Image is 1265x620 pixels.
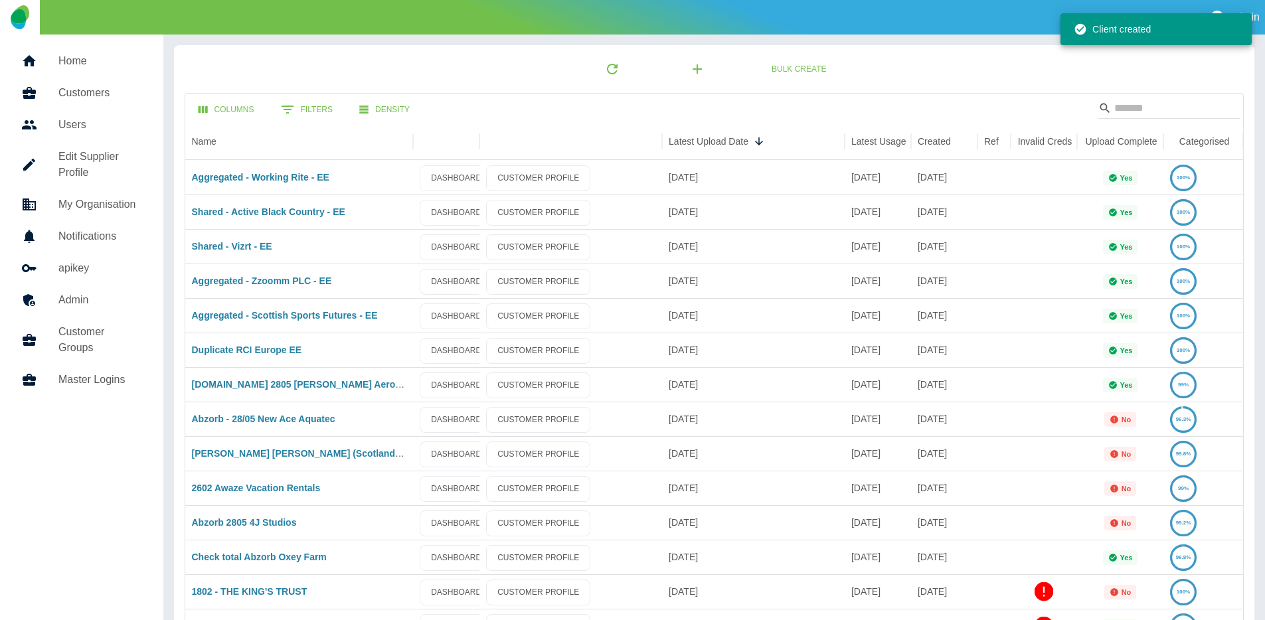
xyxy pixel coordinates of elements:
[1085,136,1157,147] div: Upload Complete
[1120,381,1133,389] p: Yes
[662,574,845,609] div: 06 Mar 2025
[662,298,845,333] div: 13 Aug 2025
[1170,275,1197,286] a: 100%
[192,275,332,286] a: Aggregated - Zzoomm PLC - EE
[1104,516,1137,530] div: Not all required reports for this customer were uploaded for the latest usage month.
[420,303,493,329] a: DASHBOARD
[11,109,153,141] a: Users
[1120,174,1133,182] p: Yes
[1170,206,1197,217] a: 100%
[845,471,911,505] div: 31 Jul 2025
[1098,98,1240,121] div: Search
[1170,172,1197,183] a: 100%
[1177,244,1190,250] text: 100%
[486,580,590,605] a: CUSTOMER PROFILE
[911,333,977,367] div: 28 Jul 2025
[1104,412,1137,427] div: Not all required reports for this customer were uploaded for the latest usage month.
[486,407,590,433] a: CUSTOMER PROFILE
[192,379,432,390] a: [DOMAIN_NAME] 2805 [PERSON_NAME] Aero Seating
[851,136,906,147] div: Latest Usage
[11,220,153,252] a: Notifications
[845,160,911,194] div: 01 Jul 2025
[1176,451,1191,457] text: 99.8%
[192,586,307,597] a: 1802 - THE KING'S TRUST
[188,98,265,122] button: Select columns
[911,367,977,402] div: 28 May 2025
[1104,585,1137,599] div: Not all required reports for this customer were uploaded for the latest usage month.
[486,303,590,329] a: CUSTOMER PROFILE
[192,448,485,459] a: [PERSON_NAME] [PERSON_NAME] (Scotland) Ltd (Abzorb) take 2
[58,292,142,308] h5: Admin
[486,510,590,536] a: CUSTOMER PROFILE
[420,165,493,191] a: DASHBOARD
[1178,485,1189,491] text: 99%
[662,229,845,264] div: 13 Aug 2025
[349,98,420,122] button: Density
[845,194,911,229] div: 17 Jul 2025
[486,476,590,502] a: CUSTOMER PROFILE
[1120,243,1133,251] p: Yes
[1177,175,1190,181] text: 100%
[58,149,142,181] h5: Edit Supplier Profile
[192,414,335,424] a: Abzorb - 28/05 New Ace Aquatec
[420,545,493,571] a: DASHBOARD
[1120,277,1133,285] p: Yes
[1177,313,1190,319] text: 100%
[911,194,977,229] div: 13 Aug 2025
[845,229,911,264] div: 27 Jul 2025
[486,338,590,364] a: CUSTOMER PROFILE
[192,345,302,355] a: Duplicate RCI Europe EE
[662,540,845,574] div: 30 Jul 2025
[58,53,142,69] h5: Home
[1122,519,1132,527] p: No
[984,136,999,147] div: Ref
[192,483,321,493] a: 2602 Awaze Vacation Rentals
[486,165,590,191] a: CUSTOMER PROFILE
[845,264,911,298] div: 01 Jul 2025
[1122,450,1132,458] p: No
[420,476,493,502] a: DASHBOARD
[662,333,845,367] div: 07 Aug 2025
[420,269,493,295] a: DASHBOARD
[192,136,216,147] div: Name
[486,269,590,295] a: CUSTOMER PROFILE
[192,310,378,321] a: Aggregated - Scottish Sports Futures - EE
[1204,4,1265,31] button: admin
[1177,347,1190,353] text: 100%
[1170,310,1197,321] a: 100%
[1122,416,1132,424] p: No
[1120,312,1133,320] p: Yes
[58,228,142,244] h5: Notifications
[662,436,845,471] div: 04 Aug 2025
[1170,448,1197,459] a: 99.8%
[845,574,911,609] div: 01 Mar 2025
[1170,414,1197,424] a: 96.3%
[58,85,142,101] h5: Customers
[662,160,845,194] div: 13 Aug 2025
[911,471,977,505] div: 26 Feb 2025
[911,436,977,471] div: 14 May 2025
[662,471,845,505] div: 04 Aug 2025
[192,172,329,183] a: Aggregated - Working Rite - EE
[1120,347,1133,354] p: Yes
[669,136,748,147] div: Latest Upload Date
[911,264,977,298] div: 13 Aug 2025
[1170,241,1197,252] a: 100%
[420,510,493,536] a: DASHBOARD
[911,540,977,574] div: 30 Jul 2025
[1170,586,1197,597] a: 100%
[761,57,837,82] button: Bulk Create
[1120,554,1133,562] p: Yes
[662,402,845,436] div: 04 Aug 2025
[1177,589,1190,595] text: 100%
[192,517,297,528] a: Abzorb 2805 4J Studios
[420,580,493,605] a: DASHBOARD
[911,229,977,264] div: 13 Aug 2025
[58,117,142,133] h5: Users
[11,252,153,284] a: apikey
[1120,208,1133,216] p: Yes
[11,141,153,189] a: Edit Supplier Profile
[486,372,590,398] a: CUSTOMER PROFILE
[1018,136,1072,147] div: Invalid Creds
[420,234,493,260] a: DASHBOARD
